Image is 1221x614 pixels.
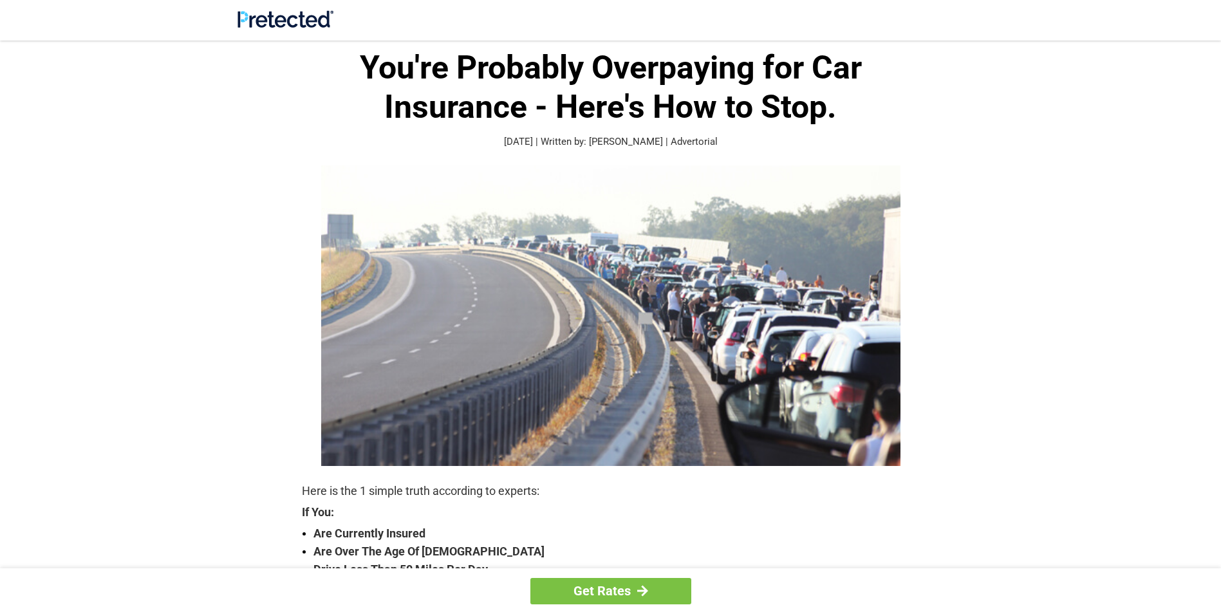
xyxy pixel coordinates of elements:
a: Get Rates [530,578,691,604]
strong: Drive Less Than 50 Miles Per Day [313,561,920,579]
p: [DATE] | Written by: [PERSON_NAME] | Advertorial [302,135,920,149]
strong: Are Currently Insured [313,525,920,543]
strong: Are Over The Age Of [DEMOGRAPHIC_DATA] [313,543,920,561]
a: Site Logo [238,18,333,30]
img: Site Logo [238,10,333,28]
strong: If You: [302,507,920,518]
h1: You're Probably Overpaying for Car Insurance - Here's How to Stop. [302,48,920,127]
p: Here is the 1 simple truth according to experts: [302,482,920,500]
